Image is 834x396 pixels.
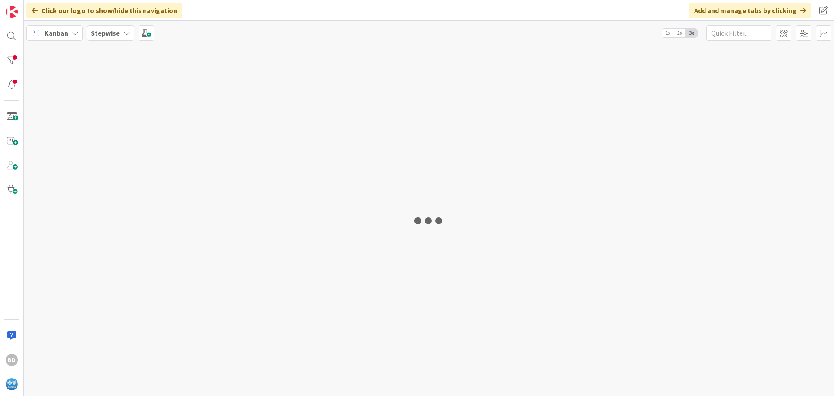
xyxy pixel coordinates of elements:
[685,29,697,37] span: 3x
[6,6,18,18] img: Visit kanbanzone.com
[6,378,18,390] img: avatar
[689,3,811,18] div: Add and manage tabs by clicking
[44,28,68,38] span: Kanban
[662,29,674,37] span: 1x
[6,354,18,366] div: BD
[26,3,182,18] div: Click our logo to show/hide this navigation
[706,25,771,41] input: Quick Filter...
[91,29,120,37] b: Stepwise
[674,29,685,37] span: 2x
